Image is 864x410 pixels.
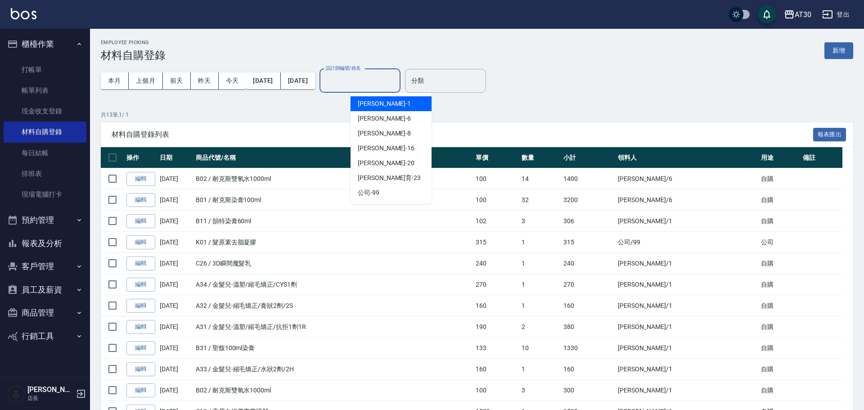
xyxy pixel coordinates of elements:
[126,214,155,228] a: 編輯
[759,274,801,295] td: 自購
[561,189,616,211] td: 3200
[561,168,616,189] td: 1400
[193,316,473,338] td: A31 / 金髮兒-溫塑/縮毛矯正/抗拒1劑1R
[358,158,414,168] span: [PERSON_NAME] -20
[358,114,411,123] span: [PERSON_NAME] -6
[759,295,801,316] td: 自購
[157,380,193,401] td: [DATE]
[124,147,157,168] th: 操作
[473,232,519,253] td: 315
[561,338,616,359] td: 1330
[759,338,801,359] td: 自購
[561,359,616,380] td: 160
[616,253,759,274] td: [PERSON_NAME] /1
[126,341,155,355] a: 編輯
[519,253,561,274] td: 1
[616,211,759,232] td: [PERSON_NAME] /1
[519,147,561,168] th: 數量
[759,211,801,232] td: 自購
[759,147,801,168] th: 用途
[519,189,561,211] td: 32
[358,99,411,108] span: [PERSON_NAME] -1
[157,168,193,189] td: [DATE]
[193,338,473,359] td: B31 / 聖馥100ml染膏
[126,278,155,292] a: 編輯
[157,359,193,380] td: [DATE]
[561,147,616,168] th: 小計
[780,5,815,24] button: AT30
[4,143,86,163] a: 每日結帳
[193,274,473,295] td: A34 / 金髮兒-溫塑/縮毛矯正/CYS1劑
[473,147,519,168] th: 單價
[759,253,801,274] td: 自購
[157,253,193,274] td: [DATE]
[358,188,379,198] span: 公司 -99
[126,235,155,249] a: 編輯
[519,338,561,359] td: 10
[112,130,813,139] span: 材料自購登錄列表
[11,8,36,19] img: Logo
[759,359,801,380] td: 自購
[4,163,86,184] a: 排班表
[519,168,561,189] td: 14
[157,316,193,338] td: [DATE]
[561,316,616,338] td: 380
[473,189,519,211] td: 100
[193,189,473,211] td: B01 / 耐克斯染膏100ml
[519,380,561,401] td: 3
[4,59,86,80] a: 打帳單
[616,274,759,295] td: [PERSON_NAME] /1
[759,168,801,189] td: 自購
[193,295,473,316] td: A32 / 金髮兒-縮毛矯正/膏狀2劑/2S
[157,274,193,295] td: [DATE]
[157,147,193,168] th: 日期
[157,232,193,253] td: [DATE]
[759,232,801,253] td: 公司
[616,359,759,380] td: [PERSON_NAME] /1
[519,359,561,380] td: 1
[193,147,473,168] th: 商品代號/名稱
[4,208,86,232] button: 預約管理
[473,316,519,338] td: 190
[246,72,280,89] button: [DATE]
[193,380,473,401] td: B02 / 耐克斯雙氧水1000ml
[801,147,842,168] th: 備註
[4,80,86,101] a: 帳單列表
[126,172,155,186] a: 編輯
[813,130,846,138] a: 報表匯出
[358,129,411,138] span: [PERSON_NAME] -8
[101,49,166,62] h3: 材料自購登錄
[519,232,561,253] td: 1
[4,301,86,324] button: 商品管理
[126,193,155,207] a: 編輯
[219,72,246,89] button: 今天
[813,128,846,142] button: 報表匯出
[819,6,853,23] button: 登出
[126,362,155,376] a: 編輯
[759,189,801,211] td: 自購
[561,295,616,316] td: 160
[519,274,561,295] td: 1
[101,72,129,89] button: 本月
[473,338,519,359] td: 133
[519,316,561,338] td: 2
[163,72,191,89] button: 前天
[4,32,86,56] button: 櫃檯作業
[358,173,421,183] span: [PERSON_NAME]育 -23
[758,5,776,23] button: save
[193,253,473,274] td: C26 / 3D瞬間魔髮乳
[126,299,155,313] a: 編輯
[824,46,853,54] a: 新增
[4,122,86,142] a: 材料自購登錄
[27,385,73,394] h5: [PERSON_NAME]
[4,232,86,255] button: 報表及分析
[616,189,759,211] td: [PERSON_NAME] /6
[193,359,473,380] td: A33 / 金髮兒-縮毛矯正/水狀2劑/2H
[157,211,193,232] td: [DATE]
[157,295,193,316] td: [DATE]
[824,42,853,59] button: 新增
[795,9,811,20] div: AT30
[191,72,219,89] button: 昨天
[126,320,155,334] a: 編輯
[281,72,315,89] button: [DATE]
